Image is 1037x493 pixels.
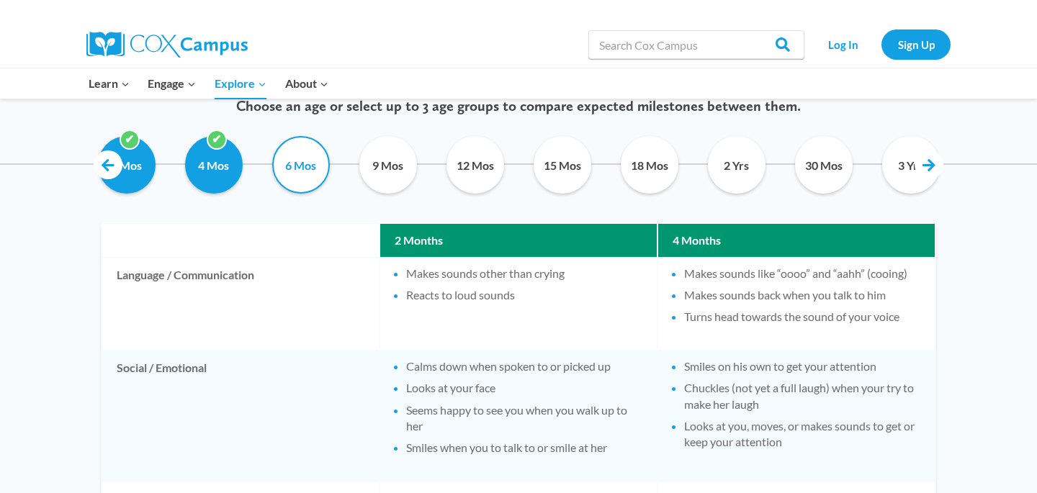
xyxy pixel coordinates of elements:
th: 2 Months [380,224,657,257]
button: Child menu of Engage [139,68,206,99]
li: Calms down when spoken to or picked up [406,358,642,374]
li: Makes sounds back when you talk to him [684,287,920,303]
li: Chuckles (not yet a full laugh) when your try to make her laugh [684,380,920,412]
li: Makes sounds like “oooo” and “aahh” (cooing) [684,266,920,281]
li: Reacts to loud sounds [406,287,642,303]
li: Looks at you, moves, or makes sounds to get or keep your attention [684,418,920,451]
td: Language / Communication [102,258,379,350]
nav: Primary Navigation [79,68,337,99]
a: Sign Up [881,30,951,59]
a: Log In [812,30,874,59]
td: Social / Emotional [102,351,379,481]
li: Smiles on his own to get your attention [684,358,920,374]
th: 4 Months [658,224,935,257]
li: Smiles when you to talk to or smile at her [406,440,642,456]
nav: Secondary Navigation [812,30,951,59]
button: Child menu of Explore [205,68,276,99]
img: Cox Campus [86,32,248,58]
button: Child menu of About [276,68,338,99]
p: Choose an age or select up to 3 age groups to compare expected milestones between them. [83,97,954,114]
li: Makes sounds other than crying [406,266,642,281]
button: Child menu of Learn [79,68,139,99]
input: Search Cox Campus [588,30,804,59]
li: Looks at your face [406,380,642,396]
li: Seems happy to see you when you walk up to her [406,402,642,435]
li: Turns head towards the sound of your voice [684,309,920,325]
